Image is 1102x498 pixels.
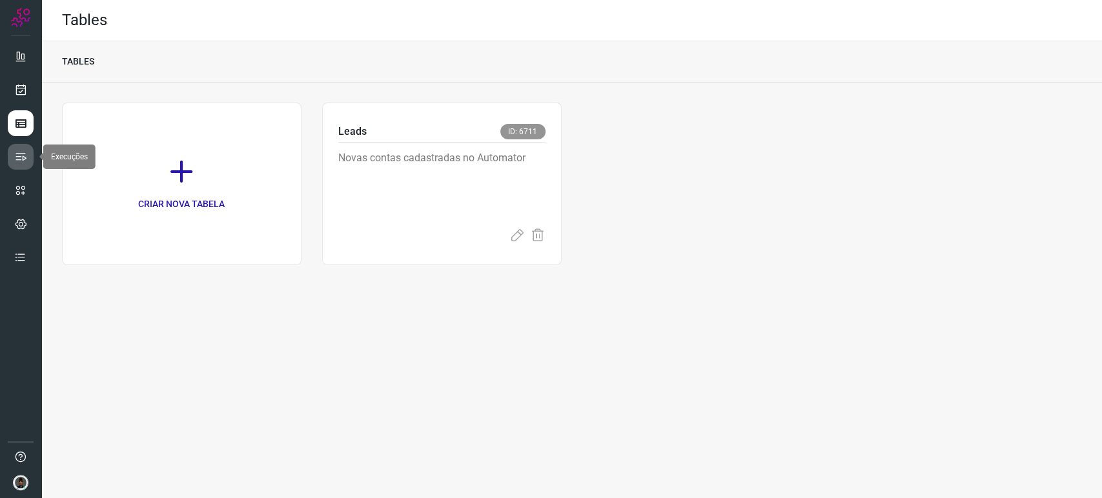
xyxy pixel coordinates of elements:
[338,150,532,215] p: Novas contas cadastradas no Automator
[13,475,28,490] img: d44150f10045ac5288e451a80f22ca79.png
[62,11,107,30] h2: Tables
[11,8,30,27] img: Logo
[62,55,94,68] p: TABLES
[51,152,88,161] span: Execuções
[138,197,225,211] p: CRIAR NOVA TABELA
[62,103,301,265] a: CRIAR NOVA TABELA
[500,124,546,139] span: ID: 6711
[338,124,367,139] p: Leads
